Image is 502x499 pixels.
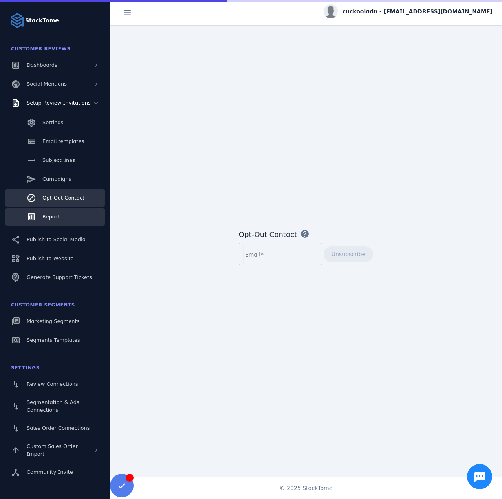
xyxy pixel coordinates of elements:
[11,365,40,371] span: Settings
[5,114,105,131] a: Settings
[42,157,75,163] span: Subject lines
[324,4,493,18] button: cuckooladn - [EMAIL_ADDRESS][DOMAIN_NAME]
[27,425,90,431] span: Sales Order Connections
[5,464,105,481] a: Community Invite
[5,376,105,393] a: Review Connections
[27,255,73,261] span: Publish to Website
[42,138,84,144] span: Email templates
[42,214,59,220] span: Report
[42,119,63,125] span: Settings
[300,229,310,238] mat-icon: help
[42,176,71,182] span: Campaigns
[5,313,105,330] a: Marketing Segments
[5,269,105,286] a: Generate Support Tickets
[27,100,91,106] span: Setup Review Invitations
[27,274,92,280] span: Generate Support Tickets
[5,208,105,226] a: Report
[5,189,105,207] a: Opt-Out Contact
[5,231,105,248] a: Publish to Social Media
[27,318,79,324] span: Marketing Segments
[27,469,73,475] span: Community Invite
[5,420,105,437] a: Sales Order Connections
[343,7,493,16] span: cuckooladn - [EMAIL_ADDRESS][DOMAIN_NAME]
[239,229,297,240] div: Opt-Out Contact
[5,394,105,418] a: Segmentation & Ads Connections
[11,46,71,51] span: Customer Reviews
[245,251,260,258] mat-label: Email
[324,4,338,18] img: profile.jpg
[27,399,79,413] span: Segmentation & Ads Connections
[5,250,105,267] a: Publish to Website
[5,171,105,188] a: Campaigns
[5,152,105,169] a: Subject lines
[9,13,25,28] img: Logo image
[27,443,78,457] span: Custom Sales Order Import
[27,381,78,387] span: Review Connections
[5,133,105,150] a: Email templates
[42,195,84,201] span: Opt-Out Contact
[27,337,80,343] span: Segments Templates
[5,332,105,349] a: Segments Templates
[280,484,333,492] span: © 2025 StackTome
[27,237,86,242] span: Publish to Social Media
[11,302,75,308] span: Customer Segments
[25,17,59,25] strong: StackTome
[27,62,57,68] span: Dashboards
[27,81,67,87] span: Social Mentions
